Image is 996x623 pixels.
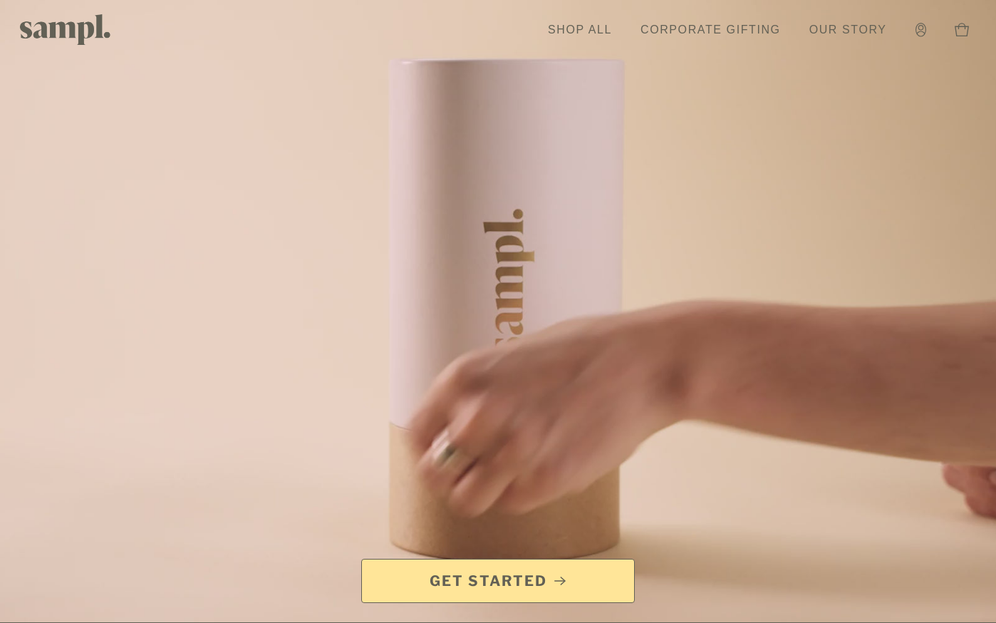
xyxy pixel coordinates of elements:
a: Corporate Gifting [633,14,788,46]
a: Shop All [541,14,619,46]
span: Get Started [430,571,547,591]
img: Sampl logo [20,14,111,45]
a: Our Story [802,14,894,46]
a: Get Started [361,559,635,603]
